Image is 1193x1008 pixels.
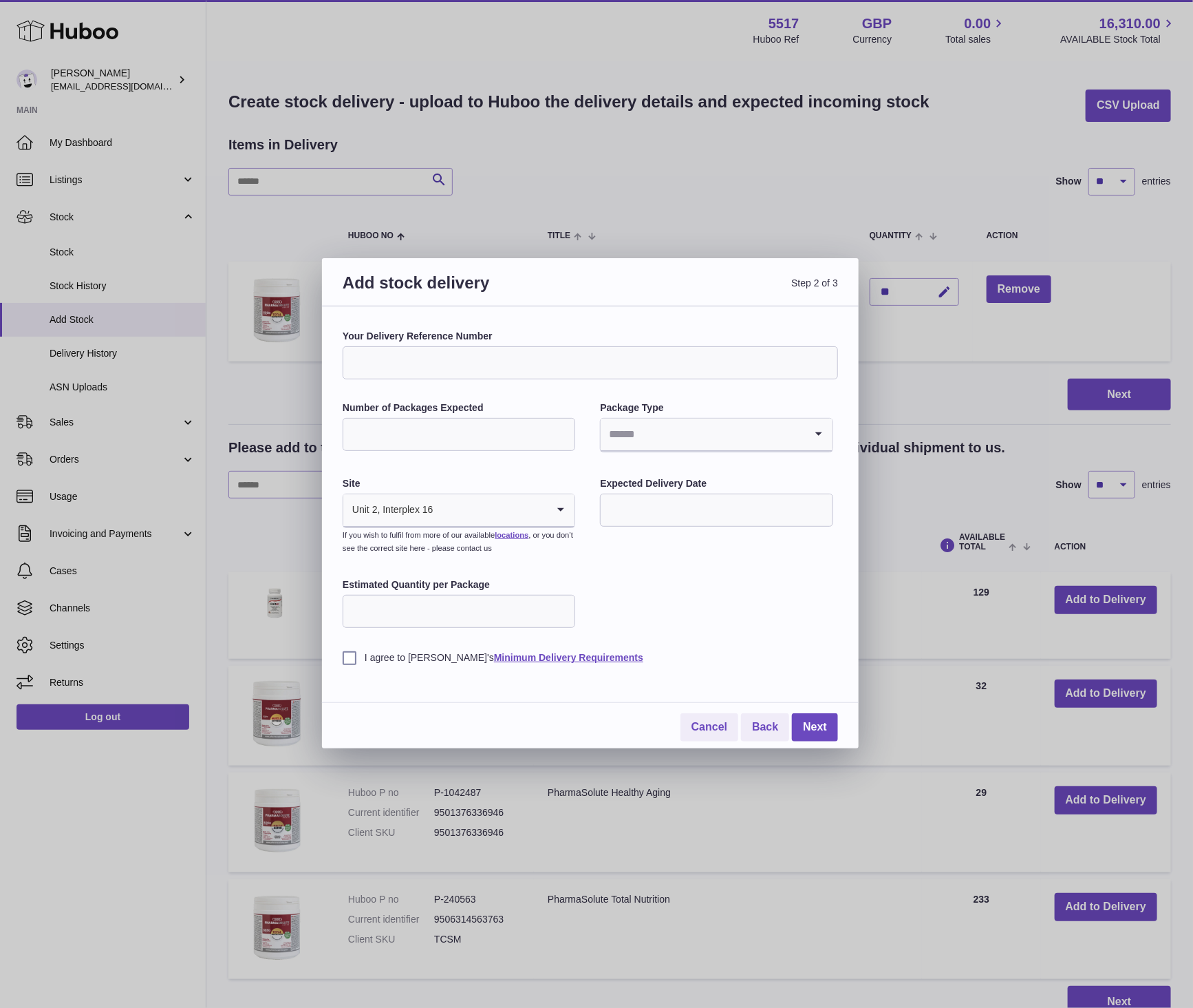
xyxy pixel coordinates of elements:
a: Cancel [680,713,738,742]
label: Number of Packages Expected [343,401,575,414]
small: If you wish to fulfil from more of our available , or you don’t see the correct site here - pleas... [343,531,573,552]
label: Expected Delivery Date [600,477,832,490]
label: I agree to [PERSON_NAME]'s [343,651,838,664]
label: Package Type [600,401,832,414]
label: Site [343,477,575,490]
div: Search for option [343,494,574,527]
span: Step 2 of 3 [590,272,838,310]
input: Search for option [434,494,548,526]
a: Back [741,713,789,742]
h3: Add stock delivery [343,272,590,310]
label: Your Delivery Reference Number [343,330,838,343]
div: Search for option [601,419,832,452]
a: locations [495,531,528,539]
a: Minimum Delivery Requirements [494,652,643,663]
label: Estimated Quantity per Package [343,578,575,591]
span: Unit 2, Interplex 16 [343,494,434,526]
input: Search for option [601,419,804,450]
a: Next [792,713,838,742]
